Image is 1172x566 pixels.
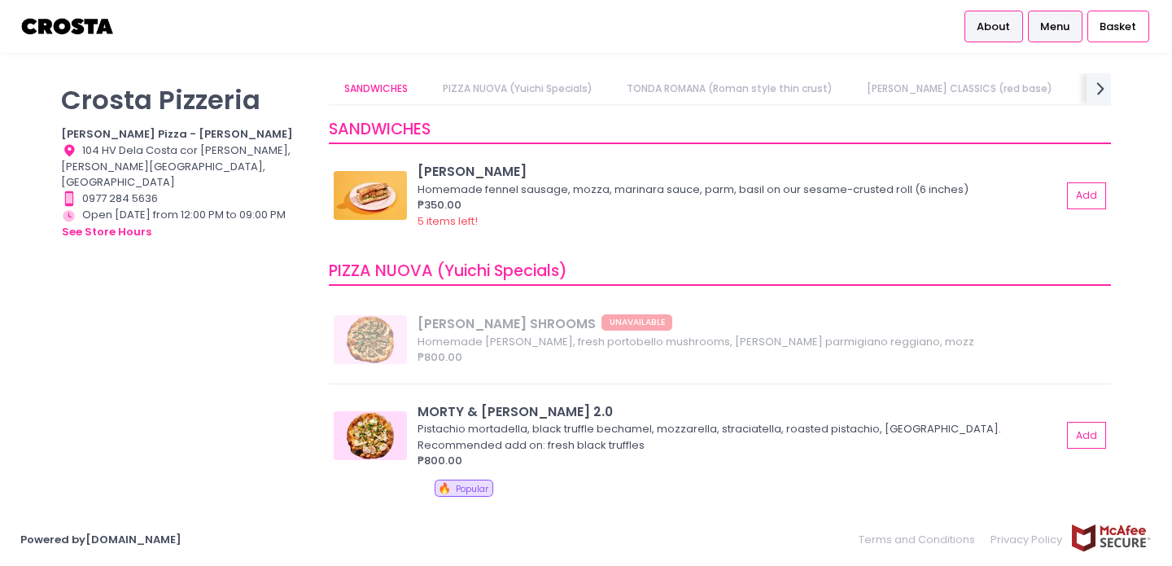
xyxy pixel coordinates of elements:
[1040,19,1069,35] span: Menu
[61,191,308,207] div: 0977 284 5636
[1028,11,1082,42] a: Menu
[1067,182,1106,209] button: Add
[61,84,308,116] p: Crosta Pizzeria
[983,524,1071,555] a: Privacy Policy
[859,524,983,555] a: Terms and Conditions
[426,73,608,104] a: PIZZA NUOVA (Yuichi Specials)
[61,143,308,191] div: 104 HV Dela Costa cor [PERSON_NAME], [PERSON_NAME][GEOGRAPHIC_DATA], [GEOGRAPHIC_DATA]
[438,480,451,496] span: 🔥
[1067,422,1106,449] button: Add
[964,11,1023,42] a: About
[610,73,848,104] a: TONDA ROMANA (Roman style thin crust)
[418,402,1061,421] div: MORTY & [PERSON_NAME] 2.0
[329,73,424,104] a: SANDWICHES
[418,421,1056,453] div: Pistachio mortadella, black truffle bechamel, mozzarella, straciatella, roasted pistachio, [GEOGR...
[334,411,407,460] img: MORTY & ELLA 2.0
[418,213,478,229] span: 5 items left!
[977,19,1010,35] span: About
[329,118,431,140] span: SANDWICHES
[61,126,293,142] b: [PERSON_NAME] Pizza - [PERSON_NAME]
[334,171,407,220] img: HOAGIE ROLL
[61,223,152,241] button: see store hours
[1100,19,1136,35] span: Basket
[456,483,488,495] span: Popular
[61,207,308,241] div: Open [DATE] from 12:00 PM to 09:00 PM
[20,12,116,41] img: logo
[329,260,567,282] span: PIZZA NUOVA (Yuichi Specials)
[418,453,1061,469] div: ₱800.00
[418,182,1056,198] div: Homemade fennel sausage, mozza, marinara sauce, parm, basil on our sesame-crusted roll (6 inches)
[1070,524,1152,552] img: mcafee-secure
[851,73,1069,104] a: [PERSON_NAME] CLASSICS (red base)
[418,162,1061,181] div: [PERSON_NAME]
[20,532,181,547] a: Powered by[DOMAIN_NAME]
[418,197,1061,213] div: ₱350.00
